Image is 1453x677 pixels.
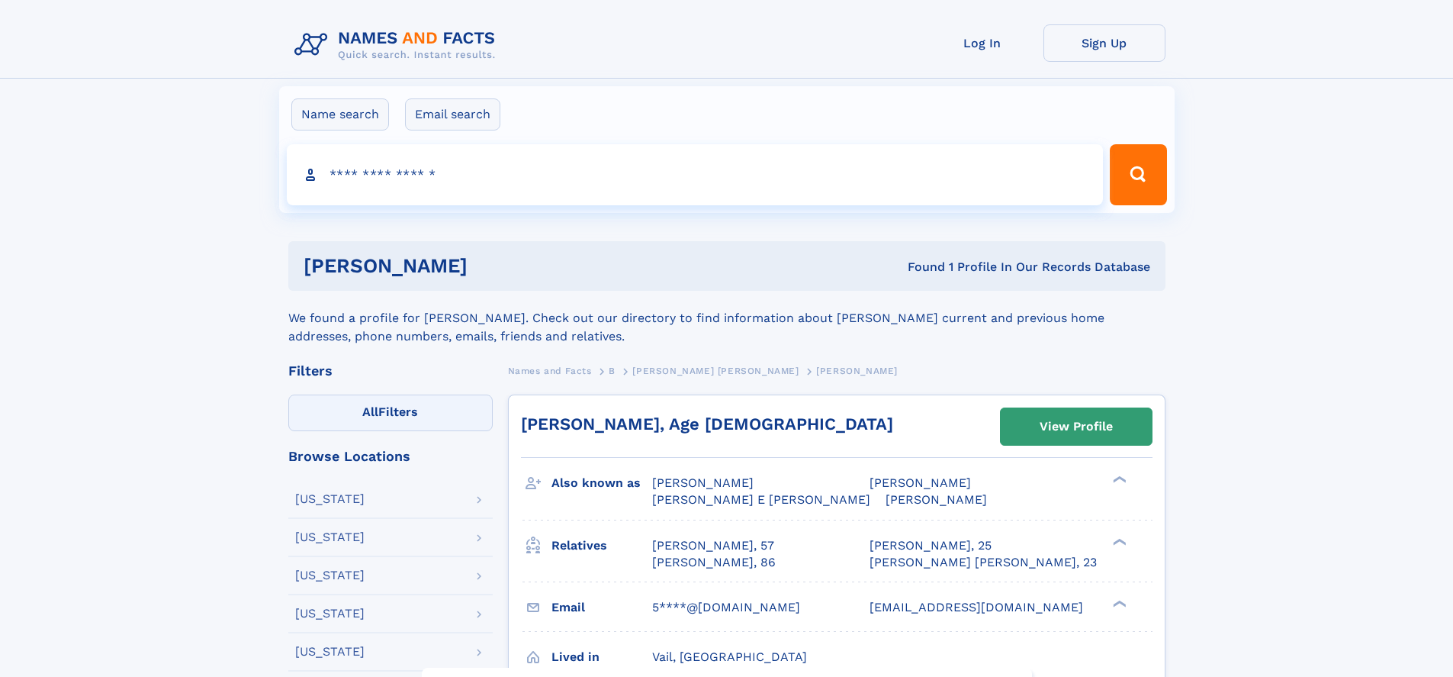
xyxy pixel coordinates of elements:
span: [PERSON_NAME] [652,476,754,490]
input: search input [287,144,1104,205]
div: [US_STATE] [295,608,365,620]
a: Log In [921,24,1043,62]
a: Names and Facts [508,361,592,380]
div: [US_STATE] [295,569,365,582]
label: Filters [288,395,493,431]
a: [PERSON_NAME], 86 [652,554,776,571]
a: View Profile [1001,408,1152,445]
a: [PERSON_NAME], 57 [652,537,774,554]
h3: Lived in [551,644,652,670]
div: ❯ [1109,598,1127,608]
div: We found a profile for [PERSON_NAME]. Check out our directory to find information about [PERSON_N... [288,291,1165,346]
h3: Also known as [551,470,652,496]
label: Name search [291,98,389,131]
a: [PERSON_NAME], Age [DEMOGRAPHIC_DATA] [521,414,893,434]
a: [PERSON_NAME] [PERSON_NAME], 23 [870,554,1097,571]
span: [PERSON_NAME] [870,476,971,490]
div: Browse Locations [288,450,493,463]
button: Search Button [1110,144,1166,205]
div: ❯ [1109,537,1127,546]
span: [PERSON_NAME] [PERSON_NAME] [632,366,799,376]
div: [US_STATE] [295,493,365,505]
a: [PERSON_NAME], 25 [870,537,992,554]
div: Found 1 Profile In Our Records Database [687,259,1150,276]
h3: Relatives [551,533,652,559]
h3: Email [551,595,652,621]
a: Sign Up [1043,24,1165,62]
span: [PERSON_NAME] E [PERSON_NAME] [652,492,870,507]
span: [PERSON_NAME] [816,366,898,376]
label: Email search [405,98,500,131]
span: Vail, [GEOGRAPHIC_DATA] [652,650,807,664]
div: [US_STATE] [295,646,365,658]
a: [PERSON_NAME] [PERSON_NAME] [632,361,799,380]
span: B [609,366,616,376]
div: Filters [288,364,493,378]
div: View Profile [1040,409,1113,444]
div: [US_STATE] [295,531,365,543]
span: All [362,405,378,419]
h1: [PERSON_NAME] [304,256,688,276]
span: [PERSON_NAME] [886,492,987,507]
a: B [609,361,616,380]
div: ❯ [1109,475,1127,485]
img: Logo Names and Facts [288,24,508,66]
span: [EMAIL_ADDRESS][DOMAIN_NAME] [870,600,1083,614]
